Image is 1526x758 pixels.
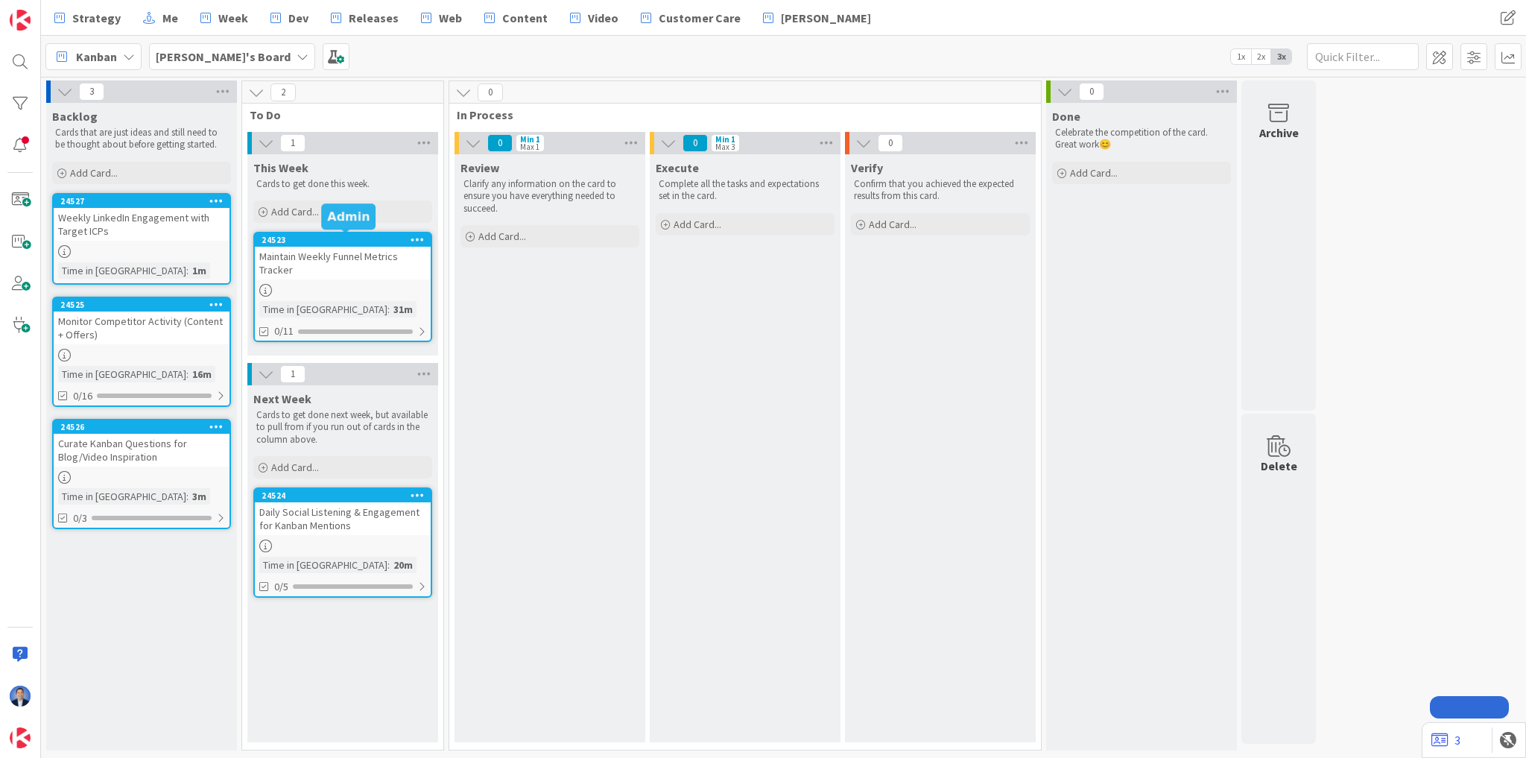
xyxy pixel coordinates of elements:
img: avatar [10,727,31,748]
p: Cards to get done next week, but available to pull from if you run out of cards in the column above. [256,409,429,446]
span: [PERSON_NAME] [781,9,871,27]
div: Max 3 [715,143,735,151]
p: Cards to get done this week. [256,178,429,190]
span: Kanban [76,48,117,66]
span: Releases [349,9,399,27]
a: 24523Maintain Weekly Funnel Metrics TrackerTime in [GEOGRAPHIC_DATA]:31m0/11 [253,232,432,342]
div: 20m [390,557,417,573]
div: Archive [1259,124,1299,142]
div: 24523 [255,233,431,247]
span: 0/11 [274,323,294,339]
div: Time in [GEOGRAPHIC_DATA] [58,366,186,382]
a: Strategy [45,4,130,31]
div: Max 1 [520,143,539,151]
span: Strategy [72,9,121,27]
div: 24526Curate Kanban Questions for Blog/Video Inspiration [54,420,229,467]
div: 24525Monitor Competitor Activity (Content + Offers) [54,298,229,344]
div: 3m [189,488,210,505]
div: 24526 [60,422,229,432]
span: 1 [280,134,305,152]
input: Quick Filter... [1307,43,1419,70]
h5: Admin [327,209,370,224]
p: Confirm that you achieved the expected results from this card. [854,178,1027,203]
div: 24523 [262,235,431,245]
div: 24527 [60,196,229,206]
span: 0 [478,83,503,101]
span: : [186,366,189,382]
div: Time in [GEOGRAPHIC_DATA] [259,301,387,318]
span: Add Card... [70,166,118,180]
p: Clarify any information on the card to ensure you have everything needed to succeed. [463,178,636,215]
span: 1x [1231,49,1251,64]
div: 24524Daily Social Listening & Engagement for Kanban Mentions [255,489,431,535]
span: To Do [250,107,425,122]
a: Me [134,4,187,31]
span: 0/3 [73,511,87,526]
div: Time in [GEOGRAPHIC_DATA] [259,557,387,573]
a: Video [561,4,627,31]
span: Review [460,160,499,175]
span: Customer Care [659,9,741,27]
a: Web [412,4,471,31]
div: 24527 [54,195,229,208]
span: Add Card... [869,218,916,231]
div: Min 1 [520,136,540,143]
span: Verify [851,160,883,175]
span: : [186,488,189,505]
div: 24524 [255,489,431,502]
div: 24526 [54,420,229,434]
p: Celebrate the competition of the card. Great work [1055,127,1228,151]
span: Video [588,9,618,27]
span: Add Card... [478,230,526,243]
a: Week [191,4,257,31]
div: Daily Social Listening & Engagement for Kanban Mentions [255,502,431,535]
span: : [387,301,390,318]
span: Add Card... [271,461,319,474]
p: Cards that are just ideas and still need to be thought about before getting started. [55,127,228,151]
span: Add Card... [674,218,721,231]
b: [PERSON_NAME]'s Board [156,49,291,64]
span: 3x [1271,49,1291,64]
span: Content [502,9,548,27]
span: Web [439,9,462,27]
span: : [186,262,189,279]
span: 3 [79,83,104,101]
div: 24525 [54,298,229,312]
div: Time in [GEOGRAPHIC_DATA] [58,488,186,505]
span: Me [162,9,178,27]
div: 24527Weekly LinkedIn Engagement with Target ICPs [54,195,229,241]
span: 2x [1251,49,1271,64]
a: Customer Care [632,4,750,31]
a: Dev [262,4,317,31]
div: 24524 [262,490,431,501]
div: Curate Kanban Questions for Blog/Video Inspiration [54,434,229,467]
a: 24526Curate Kanban Questions for Blog/Video InspirationTime in [GEOGRAPHIC_DATA]:3m0/3 [52,419,231,529]
img: Visit kanbanzone.com [10,10,31,31]
div: Delete [1261,457,1297,475]
div: 1m [189,262,210,279]
a: Content [475,4,557,31]
p: Complete all the tasks and expectations set in the card. [659,178,832,203]
a: 24525Monitor Competitor Activity (Content + Offers)Time in [GEOGRAPHIC_DATA]:16m0/16 [52,297,231,407]
span: 😊 [1099,138,1111,151]
span: Week [218,9,248,27]
img: DP [10,686,31,707]
span: Backlog [52,109,98,124]
div: Monitor Competitor Activity (Content + Offers) [54,312,229,344]
div: 16m [189,366,215,382]
span: Done [1052,109,1080,124]
span: 0 [487,134,513,152]
span: 1 [280,365,305,383]
div: Min 1 [715,136,735,143]
span: This Week [253,160,308,175]
span: Add Card... [271,205,319,218]
span: 2 [270,83,296,101]
span: Add Card... [1070,166,1118,180]
div: Maintain Weekly Funnel Metrics Tracker [255,247,431,279]
div: 31m [390,301,417,318]
span: 0 [1079,83,1104,101]
div: 24523Maintain Weekly Funnel Metrics Tracker [255,233,431,279]
span: Dev [288,9,308,27]
div: Weekly LinkedIn Engagement with Target ICPs [54,208,229,241]
span: 0 [878,134,903,152]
